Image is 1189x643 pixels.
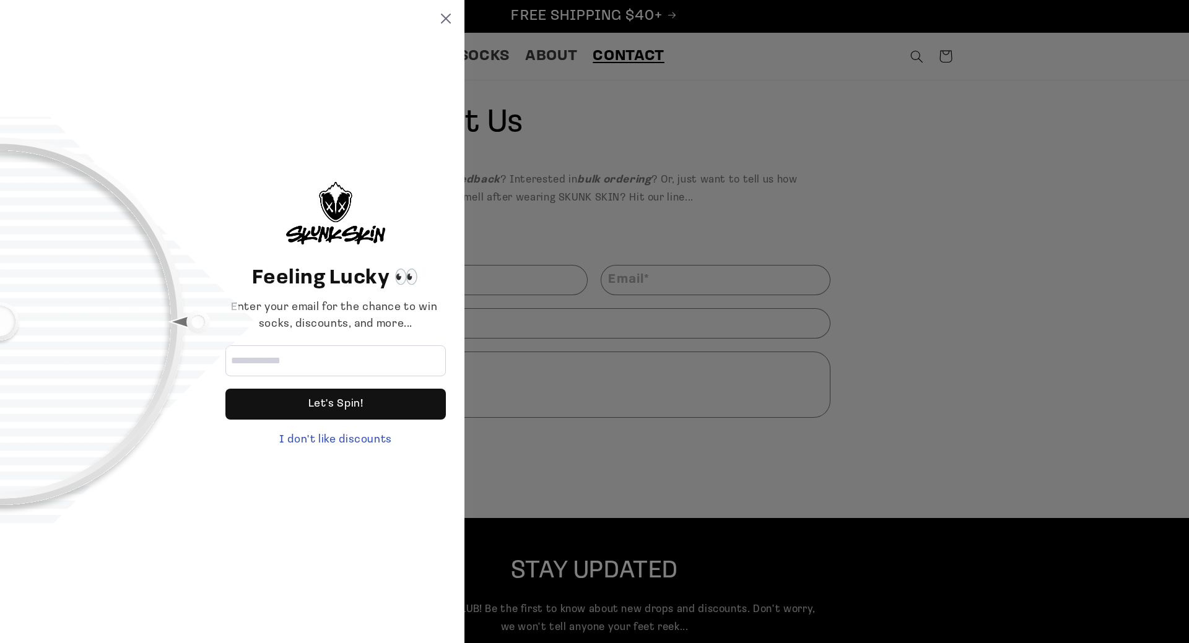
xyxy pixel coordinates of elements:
div: Enter your email for the chance to win socks, discounts, and more... [225,300,446,333]
div: Let's Spin! [308,389,364,420]
input: Email address [225,345,446,376]
img: logo [286,182,385,244]
div: I don't like discounts [225,432,446,449]
header: Feeling Lucky 👀 [225,264,446,293]
div: Let's Spin! [225,389,446,420]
